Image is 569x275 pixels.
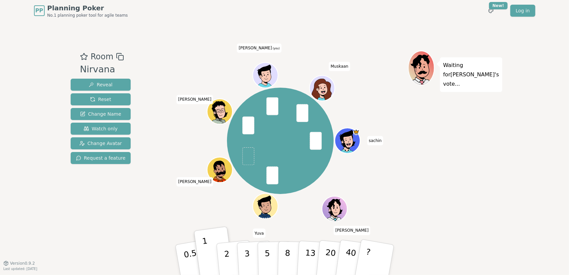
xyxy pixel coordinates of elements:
[80,51,88,63] button: Add as favourite
[71,93,131,105] button: Reset
[253,229,266,238] span: Click to change your name
[10,261,35,266] span: Version 0.9.2
[272,47,280,50] span: (you)
[237,44,281,53] span: Click to change your name
[47,3,128,13] span: Planning Poker
[71,108,131,120] button: Change Name
[76,155,126,161] span: Request a feature
[34,3,128,18] a: PPPlanning PokerNo.1 planning poker tool for agile teams
[329,62,350,71] span: Click to change your name
[35,7,43,15] span: PP
[353,129,359,135] span: sachin is the host
[91,51,113,63] span: Room
[84,125,118,132] span: Watch only
[367,136,383,145] span: Click to change your name
[80,63,124,76] div: Nirvana
[71,137,131,149] button: Change Avatar
[510,5,535,17] a: Log in
[253,63,277,87] button: Click to change your avatar
[177,95,213,104] span: Click to change your name
[89,81,112,88] span: Reveal
[443,61,499,89] p: Waiting for [PERSON_NAME] 's vote...
[80,111,121,117] span: Change Name
[71,152,131,164] button: Request a feature
[71,79,131,91] button: Reveal
[489,2,508,9] div: New!
[90,96,111,103] span: Reset
[3,267,37,271] span: Last updated: [DATE]
[334,226,370,235] span: Click to change your name
[71,123,131,135] button: Watch only
[177,177,213,187] span: Click to change your name
[3,261,35,266] button: Version0.9.2
[79,140,122,147] span: Change Avatar
[202,236,212,273] p: 1
[47,13,128,18] span: No.1 planning poker tool for agile teams
[485,5,497,17] button: New!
